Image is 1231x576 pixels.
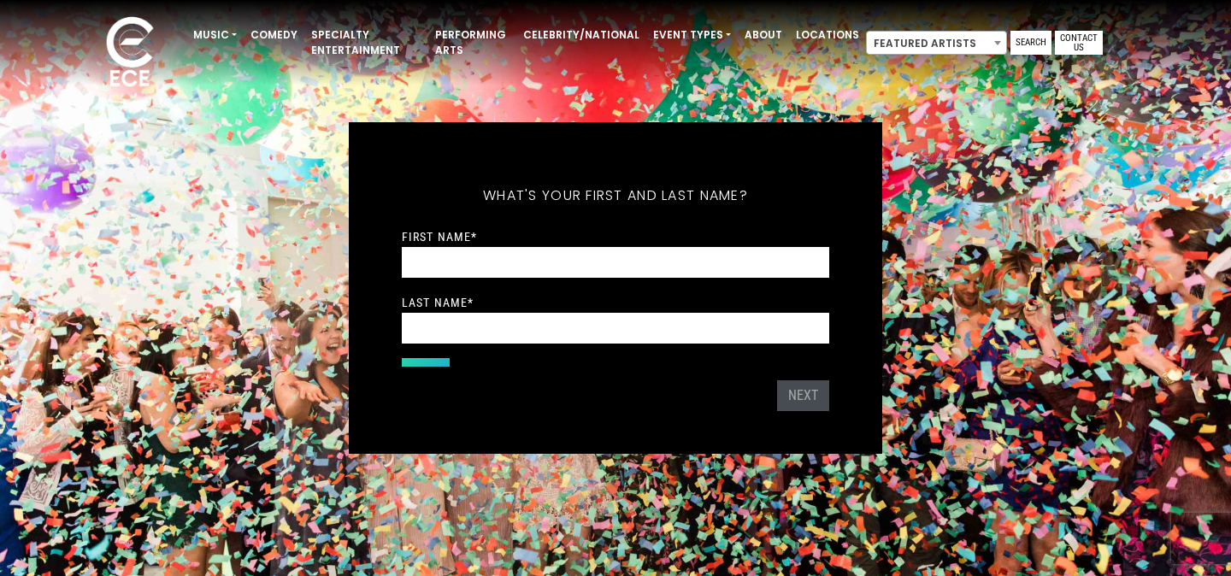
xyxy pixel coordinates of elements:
[244,21,304,50] a: Comedy
[402,295,474,310] label: Last Name
[516,21,646,50] a: Celebrity/National
[428,21,516,65] a: Performing Arts
[304,21,428,65] a: Specialty Entertainment
[738,21,789,50] a: About
[87,12,173,95] img: ece_new_logo_whitev2-1.png
[402,165,829,226] h5: What's your first and last name?
[186,21,244,50] a: Music
[866,31,1007,55] span: Featured Artists
[1010,31,1051,55] a: Search
[402,229,477,244] label: First Name
[1055,31,1103,55] a: Contact Us
[867,32,1006,56] span: Featured Artists
[789,21,866,50] a: Locations
[646,21,738,50] a: Event Types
